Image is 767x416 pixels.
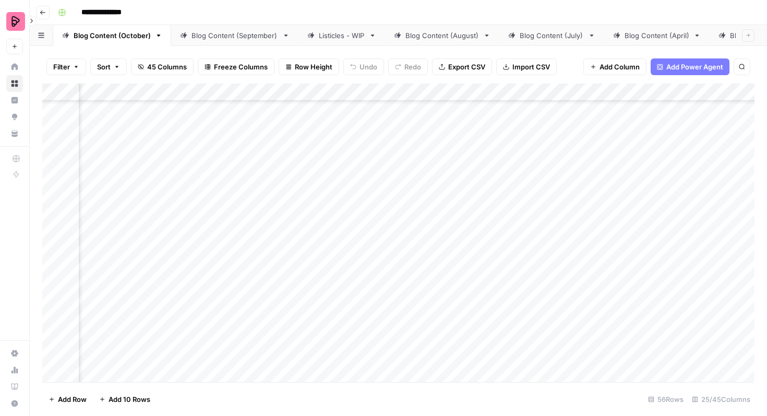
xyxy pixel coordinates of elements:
a: Learning Hub [6,378,23,395]
span: Row Height [295,62,332,72]
button: Add Row [42,391,93,408]
a: Listicles - WIP [298,25,385,46]
span: Add 10 Rows [109,394,150,405]
div: 25/45 Columns [688,391,754,408]
div: 56 Rows [644,391,688,408]
button: Undo [343,58,384,75]
span: Filter [53,62,70,72]
span: Freeze Columns [214,62,268,72]
div: Blog Content (October) [74,30,151,41]
button: Add 10 Rows [93,391,157,408]
a: Blog Content (October) [53,25,171,46]
button: Help + Support [6,395,23,412]
div: Blog Content (July) [520,30,584,41]
button: Export CSV [432,58,492,75]
span: Undo [359,62,377,72]
div: Blog Content (August) [405,30,479,41]
a: Usage [6,362,23,378]
div: Blog Content (September) [191,30,278,41]
a: Blog Content (July) [499,25,604,46]
img: Preply Logo [6,12,25,31]
a: Blog Content (August) [385,25,499,46]
a: Insights [6,92,23,109]
span: Add Row [58,394,87,405]
div: Blog Content (April) [625,30,689,41]
a: Your Data [6,125,23,142]
a: Blog Content (April) [604,25,710,46]
a: Browse [6,75,23,92]
span: Redo [404,62,421,72]
button: Redo [388,58,428,75]
button: Add Column [583,58,646,75]
button: Workspace: Preply [6,8,23,34]
button: Row Height [279,58,339,75]
span: Export CSV [448,62,485,72]
span: Sort [97,62,111,72]
span: Add Power Agent [666,62,723,72]
a: Settings [6,345,23,362]
button: 45 Columns [131,58,194,75]
span: Import CSV [512,62,550,72]
div: Listicles - WIP [319,30,365,41]
a: Opportunities [6,109,23,125]
button: Filter [46,58,86,75]
button: Freeze Columns [198,58,274,75]
a: Home [6,58,23,75]
a: Blog Content (September) [171,25,298,46]
button: Add Power Agent [651,58,729,75]
button: Sort [90,58,127,75]
span: Add Column [600,62,640,72]
span: 45 Columns [147,62,187,72]
button: Import CSV [496,58,557,75]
